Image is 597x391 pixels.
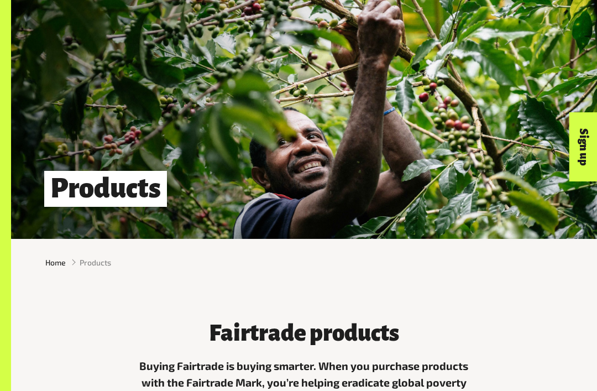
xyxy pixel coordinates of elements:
span: Products [80,257,111,268]
a: Home [45,257,66,268]
h3: Fairtrade products [134,321,474,346]
h1: Products [44,171,167,207]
